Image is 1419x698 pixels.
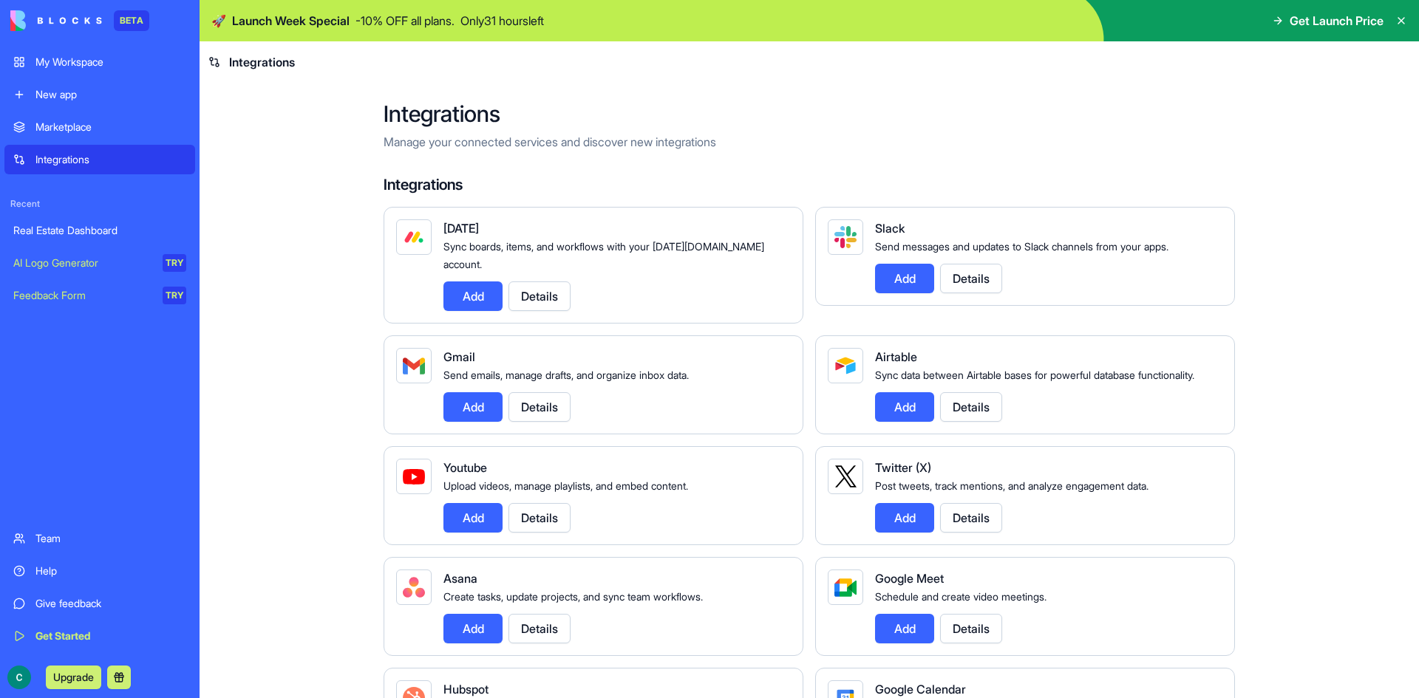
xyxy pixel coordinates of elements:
span: [DATE] [443,221,479,236]
a: Marketplace [4,112,195,142]
img: ACg8ocJDlaHTnYzxGXiZ0WeBXpo0V5xU_mU0mFMvHtPnwoYQbb40Gg=s96-c [7,666,31,689]
span: Recent [4,198,195,210]
div: Get Started [35,629,186,643]
div: Integrations [35,152,186,167]
button: Details [508,614,571,643]
div: Help [35,564,186,578]
span: Get Launch Price [1290,12,1384,30]
button: Details [940,264,1002,293]
div: AI Logo Generator [13,256,152,270]
p: Only 31 hours left [460,12,544,30]
span: Twitter (X) [875,460,931,475]
img: logo [10,10,102,31]
span: Youtube [443,460,487,475]
span: Slack [875,221,905,236]
div: Real Estate Dashboard [13,223,186,238]
button: Details [508,503,571,533]
button: Add [875,503,934,533]
span: Asana [443,571,477,586]
span: Schedule and create video meetings. [875,590,1047,603]
a: Get Started [4,621,195,651]
h4: Integrations [384,174,1235,195]
div: TRY [163,287,186,304]
button: Add [443,281,503,311]
a: Give feedback [4,589,195,618]
div: My Workspace [35,55,186,69]
span: Google Meet [875,571,944,586]
button: Upgrade [46,666,101,689]
button: Details [508,281,571,311]
a: BETA [10,10,149,31]
div: TRY [163,254,186,272]
button: Add [875,392,934,422]
span: Sync data between Airtable bases for powerful database functionality. [875,369,1194,381]
span: Send emails, manage drafts, and organize inbox data. [443,369,689,381]
div: Marketplace [35,120,186,134]
button: Add [443,392,503,422]
a: Help [4,556,195,586]
div: Feedback Form [13,288,152,303]
span: Google Calendar [875,682,966,697]
button: Details [508,392,571,422]
p: Manage your connected services and discover new integrations [384,133,1235,151]
span: Integrations [229,53,295,71]
a: New app [4,80,195,109]
span: Sync boards, items, and workflows with your [DATE][DOMAIN_NAME] account. [443,240,764,270]
p: - 10 % OFF all plans. [355,12,455,30]
button: Add [875,264,934,293]
button: Add [443,503,503,533]
button: Details [940,392,1002,422]
div: Give feedback [35,596,186,611]
a: Upgrade [46,669,101,684]
a: Team [4,524,195,553]
button: Details [940,503,1002,533]
a: Feedback FormTRY [4,281,195,310]
span: Send messages and updates to Slack channels from your apps. [875,240,1168,253]
span: Create tasks, update projects, and sync team workflows. [443,590,703,603]
a: Integrations [4,145,195,174]
a: Real Estate Dashboard [4,216,195,245]
button: Add [443,614,503,643]
div: BETA [114,10,149,31]
div: Team [35,531,186,546]
span: Upload videos, manage playlists, and embed content. [443,479,688,492]
span: Airtable [875,349,917,364]
a: My Workspace [4,47,195,77]
div: New app [35,87,186,102]
span: Hubspot [443,682,489,697]
a: AI Logo GeneratorTRY [4,248,195,278]
span: Gmail [443,349,475,364]
span: Launch Week Special [232,12,350,30]
button: Add [875,614,934,643]
span: Post tweets, track mentions, and analyze engagement data. [875,479,1149,492]
button: Details [940,614,1002,643]
span: 🚀 [211,12,226,30]
h2: Integrations [384,100,1235,127]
